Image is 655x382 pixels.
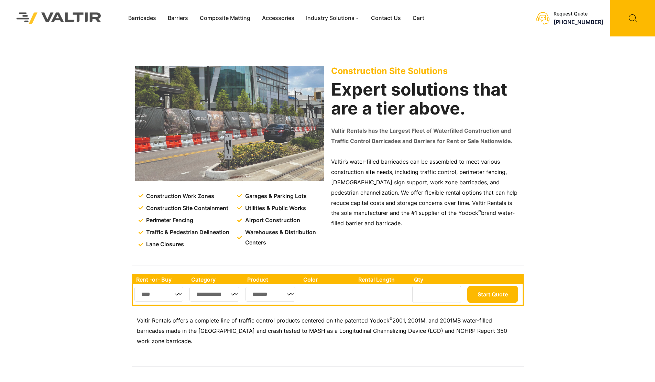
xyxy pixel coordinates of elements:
div: Request Quote [554,11,603,17]
span: Warehouses & Distribution Centers [243,227,326,248]
a: Industry Solutions [300,13,365,23]
th: Color [300,275,355,284]
span: Perimeter Fencing [144,215,193,226]
span: Traffic & Pedestrian Delineation [144,227,229,238]
a: Accessories [256,13,300,23]
sup: ® [390,316,392,321]
span: 2001, 2001M, and 2001MB water-filled barricades made in the [GEOGRAPHIC_DATA] and crash tested to... [137,317,507,345]
span: Valtir Rentals offers a complete line of traffic control products centered on the patented Yodock [137,317,390,324]
a: Cart [407,13,430,23]
p: Valtir Rentals has the Largest Fleet of Waterfilled Construction and Traffic Control Barricades a... [331,126,520,146]
span: Construction Work Zones [144,191,214,201]
a: Barriers [162,13,194,23]
a: Barricades [122,13,162,23]
a: Composite Matting [194,13,256,23]
th: Category [188,275,244,284]
th: Product [244,275,300,284]
button: Start Quote [467,286,518,303]
h2: Expert solutions that are a tier above. [331,80,520,118]
span: Construction Site Containment [144,203,228,214]
th: Rental Length [355,275,411,284]
span: Garages & Parking Lots [243,191,307,201]
p: Valtir’s water-filled barricades can be assembled to meet various construction site needs, includ... [331,157,520,229]
span: Lane Closures [144,239,184,250]
sup: ® [478,209,481,214]
a: [PHONE_NUMBER] [554,19,603,25]
span: Utilities & Public Works [243,203,306,214]
a: Contact Us [365,13,407,23]
th: Rent -or- Buy [133,275,188,284]
span: Airport Construction [243,215,300,226]
p: Construction Site Solutions [331,66,520,76]
th: Qty [411,275,465,284]
img: Valtir Rentals [8,3,110,33]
